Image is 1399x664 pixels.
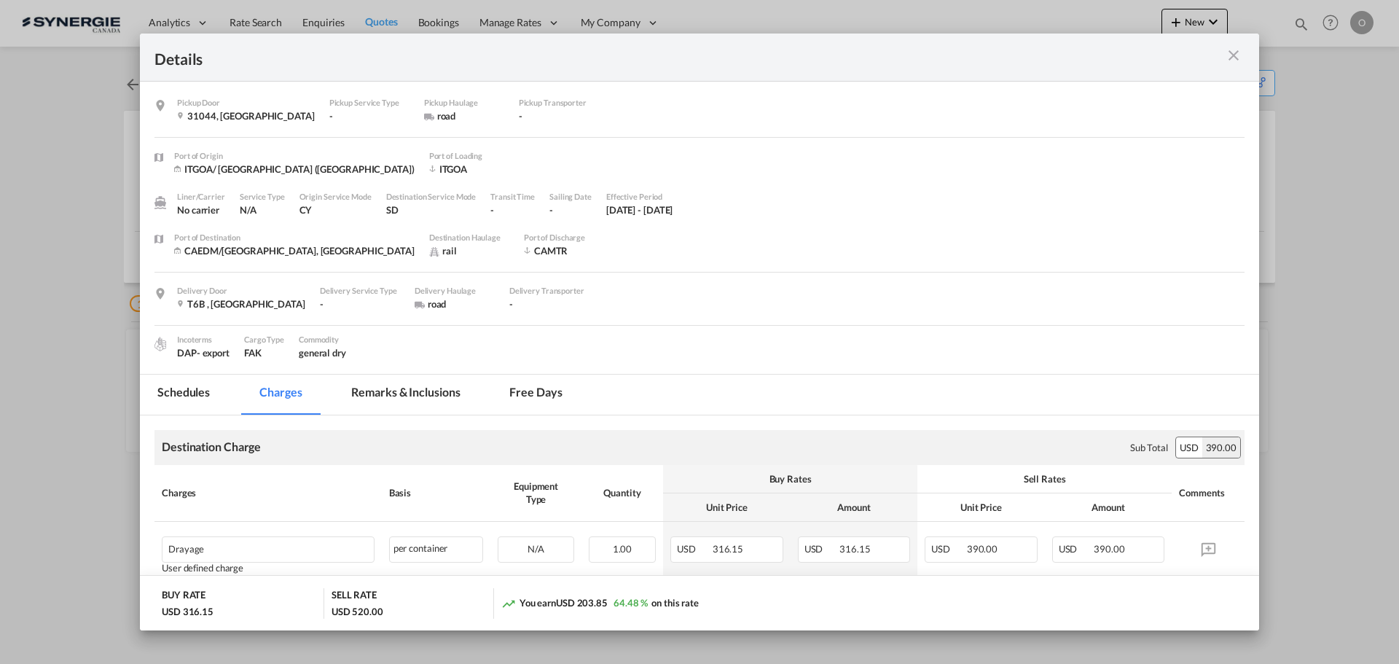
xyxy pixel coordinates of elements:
[415,284,495,297] div: Delivery Haulage
[429,149,546,163] div: Port of Loading
[162,563,375,574] div: User defined charge
[1045,493,1172,522] th: Amount
[1130,441,1168,454] div: Sub Total
[509,297,589,310] div: -
[1094,543,1124,555] span: 390.00
[244,346,284,359] div: FAK
[244,333,284,346] div: Cargo Type
[613,543,632,555] span: 1.00
[670,472,910,485] div: Buy Rates
[606,203,673,216] div: 14 May 2025 - 13 Jun 2025
[177,203,225,216] div: No carrier
[524,231,640,244] div: Port of Discharge
[509,284,589,297] div: Delivery Transporter
[177,190,225,203] div: Liner/Carrier
[174,149,415,163] div: Port of Origin
[152,336,168,352] img: cargo.png
[1176,437,1202,458] div: USD
[501,596,699,612] div: You earn on this rate
[177,346,230,359] div: DAP
[332,605,383,618] div: USD 520.00
[162,439,261,455] div: Destination Charge
[162,588,205,605] div: BUY RATE
[415,297,495,310] div: road
[713,543,743,555] span: 316.15
[386,190,477,203] div: Destination Service Mode
[197,346,230,359] div: - export
[528,543,544,555] span: N/A
[154,48,1135,66] div: Details
[334,375,477,415] md-tab-item: Remarks & Inclusions
[492,375,579,415] md-tab-item: Free days
[614,597,648,609] span: 64.48 %
[174,163,415,176] div: ITGOA/ Genova (Genoa)
[240,204,256,216] span: N/A
[174,231,415,244] div: Port of Destination
[424,109,504,122] div: road
[140,34,1259,631] md-dialog: Pickup Door ...
[429,231,509,244] div: Destination Haulage
[162,605,213,618] div: USD 316.15
[299,347,346,359] span: general dry
[386,203,477,216] div: SD
[174,244,415,257] div: CAEDM/Edmonton, AB
[299,203,372,216] div: CY
[663,493,791,522] th: Unit Price
[606,190,673,203] div: Effective Period
[490,203,535,216] div: -
[329,96,409,109] div: Pickup Service Type
[320,297,400,310] div: -
[429,244,509,257] div: rail
[162,486,375,499] div: Charges
[1172,465,1245,522] th: Comments
[498,480,574,506] div: Equipment Type
[1202,437,1240,458] div: 390.00
[329,109,409,122] div: -
[177,297,305,310] div: T6B , Canada
[925,472,1164,485] div: Sell Rates
[931,543,965,555] span: USD
[677,543,710,555] span: USD
[389,486,484,499] div: Basis
[549,203,592,216] div: -
[589,486,656,499] div: Quantity
[804,543,838,555] span: USD
[791,493,918,522] th: Amount
[1225,47,1242,64] md-icon: icon-close m-3 fg-AAA8AD cursor
[549,190,592,203] div: Sailing Date
[519,96,599,109] div: Pickup Transporter
[177,333,230,346] div: Incoterms
[490,190,535,203] div: Transit Time
[299,333,346,346] div: Commodity
[1059,543,1092,555] span: USD
[967,543,998,555] span: 390.00
[501,596,516,611] md-icon: icon-trending-up
[917,493,1045,522] th: Unit Price
[168,537,318,555] div: Drayage
[177,109,315,122] div: 31044 , Italy
[140,375,595,415] md-pagination-wrapper: Use the left and right arrow keys to navigate between tabs
[242,375,319,415] md-tab-item: Charges
[524,244,640,257] div: CAMTR
[519,109,599,122] div: -
[299,190,372,203] div: Origin Service Mode
[240,190,285,203] div: Service Type
[177,284,305,297] div: Delivery Door
[332,588,377,605] div: SELL RATE
[320,284,400,297] div: Delivery Service Type
[424,96,504,109] div: Pickup Haulage
[839,543,870,555] span: 316.15
[140,375,227,415] md-tab-item: Schedules
[389,536,484,563] div: per container
[429,163,546,176] div: ITGOA
[556,597,608,609] span: USD 203.85
[177,96,315,109] div: Pickup Door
